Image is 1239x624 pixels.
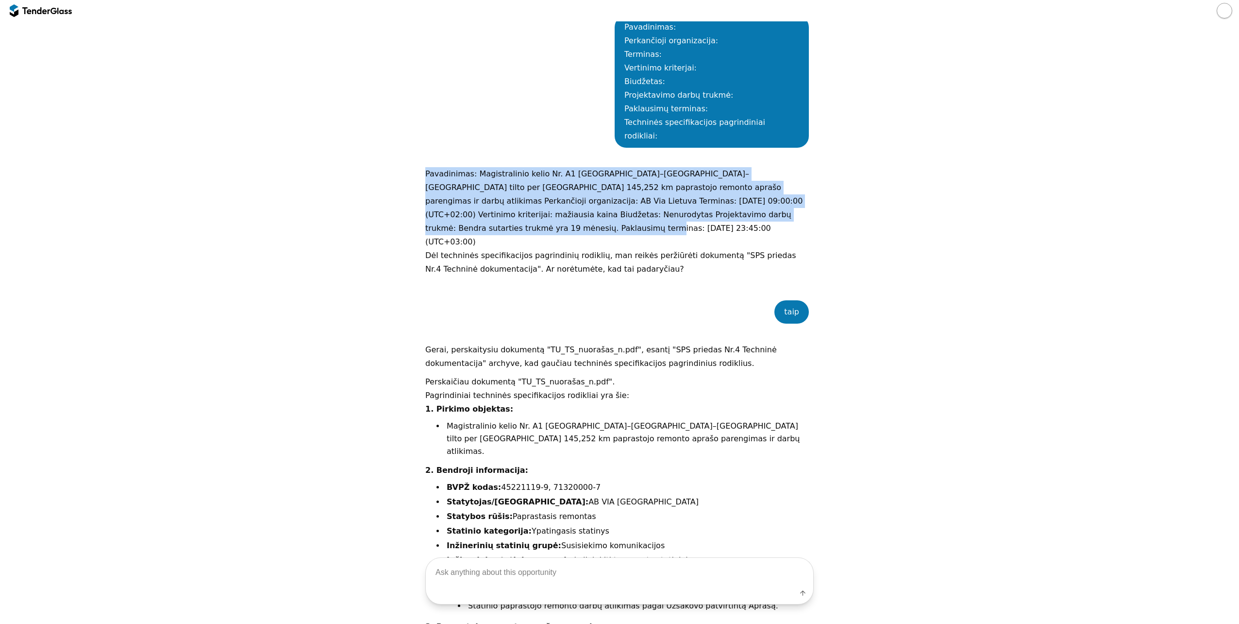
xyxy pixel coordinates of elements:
p: Gerai, perskaitysiu dokumentą "TU_TS_nuorašas_n.pdf", esantį "SPS priedas Nr.4 Techninė dokumenta... [425,343,814,370]
li: Magistralinio kelio Nr. A1 [GEOGRAPHIC_DATA]–[GEOGRAPHIC_DATA]–[GEOGRAPHIC_DATA] tilto per [GEOGR... [445,420,814,458]
p: Dėl techninės specifikacijos pagrindinių rodiklių, man reikės peržiūrėti dokumentą "SPS priedas N... [425,249,814,276]
li: 45221119-9, 71320000-7 [445,481,814,494]
div: Pavadinimas: Perkančioji organizacija: Terminas: Vertinimo kriterjai: Biudžetas: Projektavimo dar... [624,20,799,143]
p: Perskaičiau dokumentą "TU_TS_nuorašas_n.pdf". [425,375,814,389]
div: taip [784,305,799,319]
strong: Statytojas/[GEOGRAPHIC_DATA]: [447,497,588,506]
strong: Statinio kategorija: [447,526,532,536]
strong: 2. Bendroji informacija: [425,466,528,475]
p: Pavadinimas: Magistralinio kelio Nr. A1 [GEOGRAPHIC_DATA]–[GEOGRAPHIC_DATA]–[GEOGRAPHIC_DATA] til... [425,167,814,249]
strong: BVPŽ kodas: [447,483,501,492]
p: Pagrindiniai techninės specifikacijos rodikliai yra šie: [425,389,814,402]
li: AB VIA [GEOGRAPHIC_DATA] [445,496,814,508]
li: Ypatingasis statinys [445,525,814,537]
strong: 1. Pirkimo objektas: [425,404,513,414]
li: Paprastasis remontas [445,510,814,523]
strong: Statybos rūšis: [447,512,513,521]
